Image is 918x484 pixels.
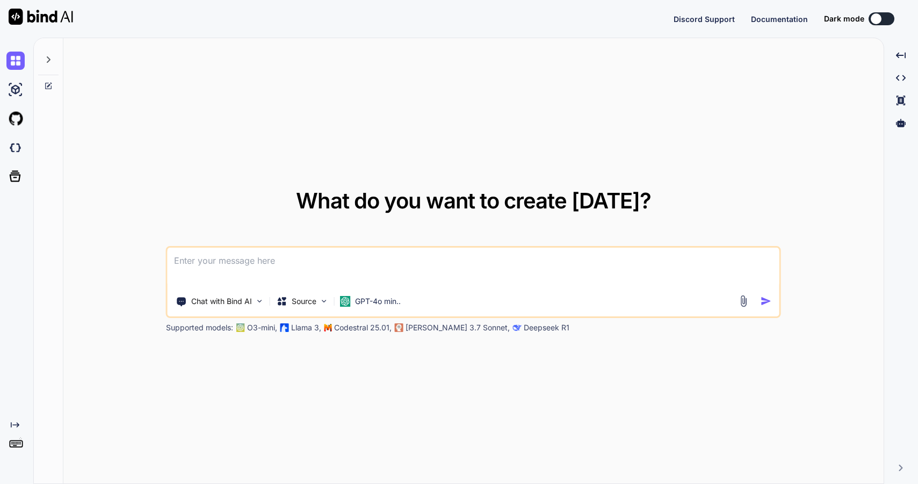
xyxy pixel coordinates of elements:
img: ai-studio [6,81,25,99]
p: Chat with Bind AI [191,296,252,307]
img: Mistral-AI [324,324,332,331]
p: Supported models: [166,322,233,333]
img: Bind AI [9,9,73,25]
img: githubLight [6,110,25,128]
img: Pick Models [320,297,329,306]
img: icon [761,295,772,307]
p: GPT-4o min.. [355,296,401,307]
p: Codestral 25.01, [334,322,392,333]
p: Llama 3, [291,322,321,333]
span: What do you want to create [DATE]? [296,187,651,214]
p: [PERSON_NAME] 3.7 Sonnet, [406,322,510,333]
p: Source [292,296,316,307]
img: chat [6,52,25,70]
span: Dark mode [824,13,864,24]
img: Llama2 [280,323,289,332]
img: GPT-4 [236,323,245,332]
p: O3-mini, [247,322,277,333]
button: Documentation [751,13,808,25]
img: Pick Tools [255,297,264,306]
img: GPT-4o mini [340,296,351,307]
p: Deepseek R1 [524,322,569,333]
button: Discord Support [674,13,735,25]
img: attachment [738,295,750,307]
span: Discord Support [674,15,735,24]
img: darkCloudIdeIcon [6,139,25,157]
img: claude [395,323,403,332]
span: Documentation [751,15,808,24]
img: claude [513,323,522,332]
